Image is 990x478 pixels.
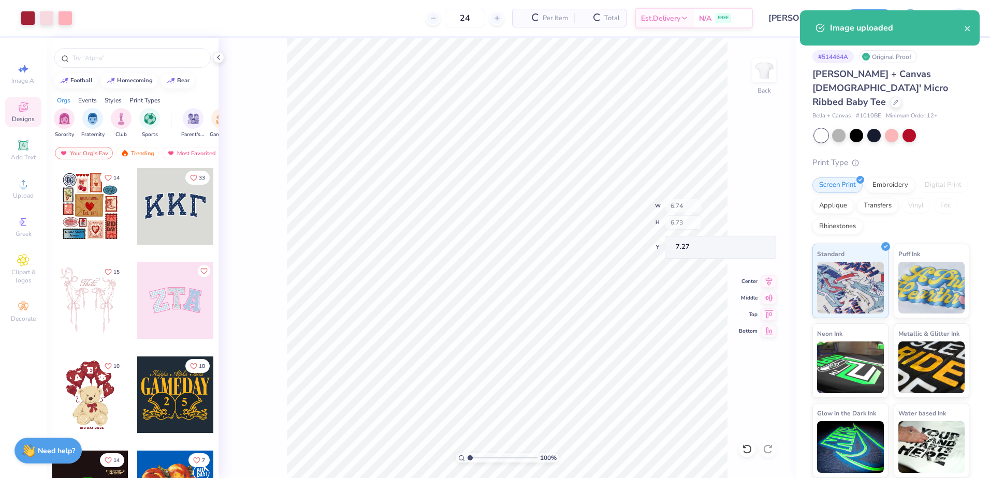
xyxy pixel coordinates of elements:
div: Digital Print [918,177,968,193]
span: Decorate [11,315,36,323]
div: Original Proof [859,50,917,63]
span: Minimum Order: 12 + [886,112,938,121]
span: Bella + Canvas [812,112,851,121]
div: bear [177,78,190,83]
input: – – [445,9,485,27]
span: Club [115,131,127,139]
span: Middle [739,294,758,302]
div: Transfers [857,198,898,214]
button: Like [100,265,124,279]
span: Water based Ink [898,408,946,419]
div: Events [78,96,97,105]
button: football [54,73,97,88]
span: Designs [12,115,35,123]
span: Puff Ink [898,248,920,259]
div: filter for Parent's Weekend [181,108,205,139]
span: Fraternity [81,131,105,139]
div: Vinyl [901,198,930,214]
span: Sorority [55,131,74,139]
img: trend_line.gif [167,78,175,84]
img: Standard [817,262,884,313]
span: [PERSON_NAME] + Canvas [DEMOGRAPHIC_DATA]' Micro Ribbed Baby Tee [812,68,948,108]
img: Game Day Image [216,113,228,125]
span: 15 [113,270,120,275]
span: 33 [199,175,205,181]
span: Glow in the Dark Ink [817,408,876,419]
span: Top [739,311,758,318]
div: Rhinestones [812,219,863,234]
div: Screen Print [812,177,863,193]
span: Standard [817,248,845,259]
img: Club Image [115,113,127,125]
button: Like [185,171,210,185]
button: filter button [181,108,205,139]
div: filter for Fraternity [81,108,105,139]
span: Est. Delivery [641,13,680,24]
button: Like [100,171,124,185]
img: Sorority Image [59,113,70,125]
div: Trending [116,147,159,159]
button: filter button [210,108,234,139]
div: Embroidery [866,177,915,193]
div: filter for Game Day [210,108,234,139]
div: homecoming [117,78,153,83]
span: 10 [113,364,120,369]
div: Your Org's Fav [55,147,113,159]
span: 18 [199,364,205,369]
strong: Need help? [38,446,75,456]
span: Clipart & logos [5,268,41,285]
div: Print Types [129,96,161,105]
div: Print Type [812,157,969,169]
button: filter button [81,108,105,139]
div: Image uploaded [830,22,964,34]
div: # 514464A [812,50,854,63]
span: Bottom [739,327,758,335]
button: Like [198,265,210,277]
img: Parent's Weekend Image [187,113,199,125]
span: Neon Ink [817,328,842,339]
button: filter button [139,108,160,139]
button: bear [161,73,194,88]
span: 100 % [540,453,557,462]
div: Foil [934,198,958,214]
div: Applique [812,198,854,214]
div: Orgs [57,96,70,105]
img: Glow in the Dark Ink [817,421,884,473]
span: # 1010BE [856,112,881,121]
span: N/A [699,13,711,24]
button: filter button [111,108,132,139]
img: trend_line.gif [107,78,115,84]
button: Like [185,359,210,373]
div: football [70,78,93,83]
span: 14 [113,458,120,463]
img: trending.gif [121,150,129,157]
span: Upload [13,191,34,200]
button: homecoming [101,73,157,88]
span: 7 [202,458,205,463]
span: Game Day [210,131,234,139]
img: Water based Ink [898,421,965,473]
input: Untitled Design [761,8,837,28]
div: Back [758,86,771,95]
span: Add Text [11,153,36,161]
img: Fraternity Image [87,113,98,125]
img: most_fav.gif [167,150,175,157]
span: Image AI [11,77,36,85]
span: 14 [113,175,120,181]
img: Metallic & Glitter Ink [898,341,965,393]
img: Puff Ink [898,262,965,313]
input: Try "Alpha" [71,53,204,63]
div: filter for Club [111,108,132,139]
img: Neon Ink [817,341,884,393]
span: Parent's Weekend [181,131,205,139]
span: Sports [142,131,158,139]
img: trend_line.gif [60,78,68,84]
img: Back [754,60,775,81]
span: Total [604,13,620,24]
span: Per Item [543,13,568,24]
span: Greek [16,230,32,238]
span: Metallic & Glitter Ink [898,328,959,339]
div: filter for Sorority [54,108,75,139]
span: FREE [718,14,729,22]
div: filter for Sports [139,108,160,139]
